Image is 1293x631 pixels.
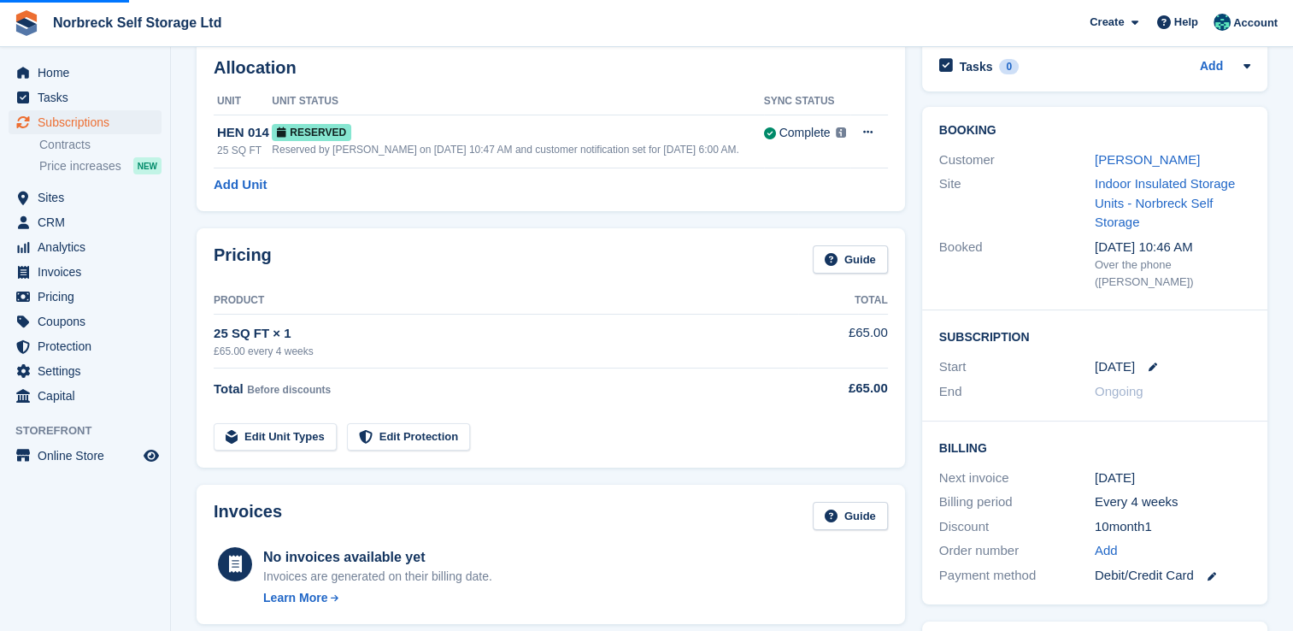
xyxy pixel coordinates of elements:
a: Add Unit [214,175,267,195]
img: Sally King [1214,14,1231,31]
a: menu [9,186,162,209]
div: 0 [999,59,1019,74]
h2: Invoices [214,502,282,530]
td: £65.00 [798,314,888,368]
th: Unit [214,88,272,115]
img: icon-info-grey-7440780725fd019a000dd9b08b2336e03edf1995a4989e88bcd33f0948082b44.svg [836,127,846,138]
div: Start [939,357,1095,377]
div: 10month1 [1095,517,1250,537]
a: menu [9,310,162,333]
div: Customer [939,150,1095,170]
div: Over the phone ([PERSON_NAME]) [1095,257,1250,290]
div: NEW [133,157,162,174]
a: menu [9,235,162,259]
h2: Allocation [214,58,888,78]
a: Indoor Insulated Storage Units - Norbreck Self Storage [1095,176,1235,229]
div: Invoices are generated on their billing date. [263,568,492,586]
a: Price increases NEW [39,156,162,175]
time: 2025-09-20 00:00:00 UTC [1095,357,1135,377]
a: Preview store [141,445,162,466]
div: End [939,382,1095,402]
div: [DATE] [1095,469,1250,488]
a: menu [9,444,162,468]
th: Unit Status [272,88,763,115]
div: £65.00 [798,379,888,398]
span: Tasks [38,86,140,109]
a: menu [9,260,162,284]
span: Total [214,381,244,396]
a: menu [9,86,162,109]
h2: Subscription [939,327,1250,345]
a: Add [1095,541,1118,561]
a: menu [9,61,162,85]
h2: Pricing [214,245,272,274]
th: Sync Status [764,88,850,115]
div: Booked [939,238,1095,291]
a: Learn More [263,589,492,607]
a: Norbreck Self Storage Ltd [46,9,228,37]
h2: Tasks [960,59,993,74]
span: Help [1174,14,1198,31]
div: Site [939,174,1095,233]
div: Every 4 weeks [1095,492,1250,512]
div: 25 SQ FT [217,143,272,158]
th: Product [214,287,798,315]
span: Subscriptions [38,110,140,134]
a: menu [9,359,162,383]
a: Guide [813,502,888,530]
span: Create [1090,14,1124,31]
div: Billing period [939,492,1095,512]
a: menu [9,384,162,408]
a: [PERSON_NAME] [1095,152,1200,167]
div: Order number [939,541,1095,561]
span: Reserved [272,124,351,141]
span: Account [1233,15,1278,32]
a: Contracts [39,137,162,153]
a: menu [9,334,162,358]
div: Reserved by [PERSON_NAME] on [DATE] 10:47 AM and customer notification set for [DATE] 6:00 AM. [272,142,763,157]
span: Sites [38,186,140,209]
div: HEN 014 [217,123,272,143]
div: Payment method [939,566,1095,586]
span: CRM [38,210,140,234]
div: Debit/Credit Card [1095,566,1250,586]
span: Ongoing [1095,384,1143,398]
a: menu [9,210,162,234]
span: Online Store [38,444,140,468]
span: Settings [38,359,140,383]
span: Analytics [38,235,140,259]
div: Next invoice [939,469,1095,488]
a: Edit Protection [347,423,470,451]
div: [DATE] 10:46 AM [1095,238,1250,257]
a: Add [1200,57,1223,77]
span: Coupons [38,310,140,333]
h2: Booking [939,124,1250,138]
img: stora-icon-8386f47178a22dfd0bd8f6a31ec36ba5ce8667c1dd55bd0f319d3a0aa187defe.svg [14,10,39,36]
a: menu [9,285,162,309]
a: menu [9,110,162,134]
span: Price increases [39,158,121,174]
span: Pricing [38,285,140,309]
span: Before discounts [247,384,331,396]
div: Learn More [263,589,327,607]
div: 25 SQ FT × 1 [214,324,798,344]
div: Complete [779,124,831,142]
span: Invoices [38,260,140,284]
div: £65.00 every 4 weeks [214,344,798,359]
span: Home [38,61,140,85]
span: Storefront [15,422,170,439]
a: Edit Unit Types [214,423,337,451]
span: Capital [38,384,140,408]
div: Discount [939,517,1095,537]
th: Total [798,287,888,315]
div: No invoices available yet [263,547,492,568]
h2: Billing [939,439,1250,456]
a: Guide [813,245,888,274]
span: Protection [38,334,140,358]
